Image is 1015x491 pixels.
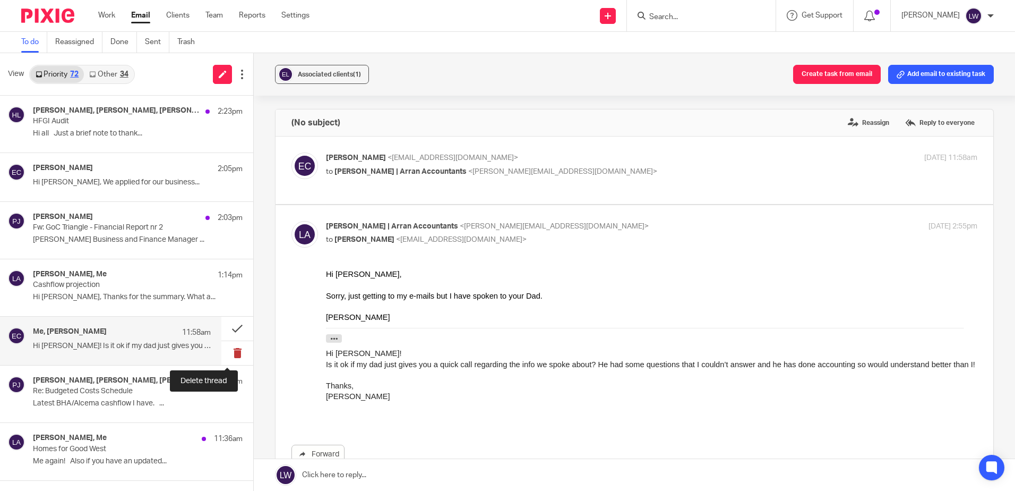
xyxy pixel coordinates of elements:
[298,71,361,78] span: Associated clients
[214,434,243,444] p: 11:36am
[396,236,527,243] span: <[EMAIL_ADDRESS][DOMAIN_NAME]>
[182,327,211,338] p: 11:58am
[845,115,892,131] label: Reassign
[353,71,361,78] span: (1)
[33,399,243,408] p: Latest BHA/Alcema cashflow I have. ...
[802,12,842,19] span: Get Support
[33,178,243,187] p: Hi [PERSON_NAME], We applied for our business...
[388,154,518,162] span: <[EMAIL_ADDRESS][DOMAIN_NAME]>
[326,168,333,175] span: to
[218,106,243,117] p: 2:23pm
[8,106,25,123] img: svg%3E
[55,32,102,53] a: Reassigned
[33,293,243,302] p: Hi [PERSON_NAME], Thanks for the summary. What a...
[131,10,150,21] a: Email
[30,66,84,83] a: Priority72
[33,213,93,222] h4: [PERSON_NAME]
[334,236,394,243] span: [PERSON_NAME]
[928,221,977,232] p: [DATE] 2:55pm
[205,10,223,21] a: Team
[166,10,190,21] a: Clients
[326,236,333,243] span: to
[120,71,128,78] div: 34
[8,434,25,451] img: svg%3E
[33,223,201,232] p: Fw: GoC Triangle - Financial Report nr 2
[291,153,318,179] img: svg%3E
[33,235,243,244] p: [PERSON_NAME] Business and Finance Manager ...
[33,117,201,126] p: HFGI Audit
[145,32,169,53] a: Sent
[8,69,24,80] span: View
[177,32,203,53] a: Trash
[218,270,243,281] p: 1:14pm
[239,10,265,21] a: Reports
[33,129,243,138] p: Hi all Just a brief note to thank...
[648,13,744,22] input: Search
[33,164,93,173] h4: [PERSON_NAME]
[901,10,960,21] p: [PERSON_NAME]
[326,154,386,162] span: [PERSON_NAME]
[33,445,201,454] p: Homes for Good West
[468,168,657,175] span: <[PERSON_NAME][EMAIL_ADDRESS][DOMAIN_NAME]>
[21,32,47,53] a: To do
[33,434,107,443] h4: [PERSON_NAME], Me
[33,387,201,396] p: Re: Budgeted Costs Schedule
[793,65,881,84] button: Create task from email
[8,213,25,230] img: svg%3E
[902,115,977,131] label: Reply to everyone
[218,164,243,174] p: 2:05pm
[460,223,649,230] span: <[PERSON_NAME][EMAIL_ADDRESS][DOMAIN_NAME]>
[214,376,243,387] p: 11:51am
[291,445,345,464] a: Forward
[278,66,294,82] img: svg%3E
[888,65,994,84] button: Add email to existing task
[33,281,201,290] p: Cashflow projection
[33,457,243,466] p: Me again! Also if you have an updated...
[33,270,107,279] h4: [PERSON_NAME], Me
[8,376,25,393] img: svg%3E
[21,9,74,23] img: Pixie
[924,153,977,164] p: [DATE] 11:58am
[281,10,309,21] a: Settings
[8,270,25,287] img: svg%3E
[218,213,243,223] p: 2:03pm
[84,66,133,83] a: Other34
[8,327,25,344] img: svg%3E
[291,117,340,128] h4: (No subject)
[8,164,25,181] img: svg%3E
[326,223,458,230] span: [PERSON_NAME] | Arran Accountants
[33,327,107,336] h4: Me, [PERSON_NAME]
[33,376,209,385] h4: [PERSON_NAME], [PERSON_NAME], [PERSON_NAME]
[33,342,211,351] p: Hi [PERSON_NAME]! Is it ok if my dad just gives you a...
[110,32,137,53] a: Done
[70,71,79,78] div: 72
[275,65,369,84] button: Associated clients(1)
[98,10,115,21] a: Work
[33,106,200,115] h4: [PERSON_NAME], [PERSON_NAME], [PERSON_NAME], [PERSON_NAME], Me, [PERSON_NAME], [PERSON_NAME]
[291,221,318,248] img: svg%3E
[334,168,467,175] span: [PERSON_NAME] | Arran Accountants
[965,7,982,24] img: svg%3E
